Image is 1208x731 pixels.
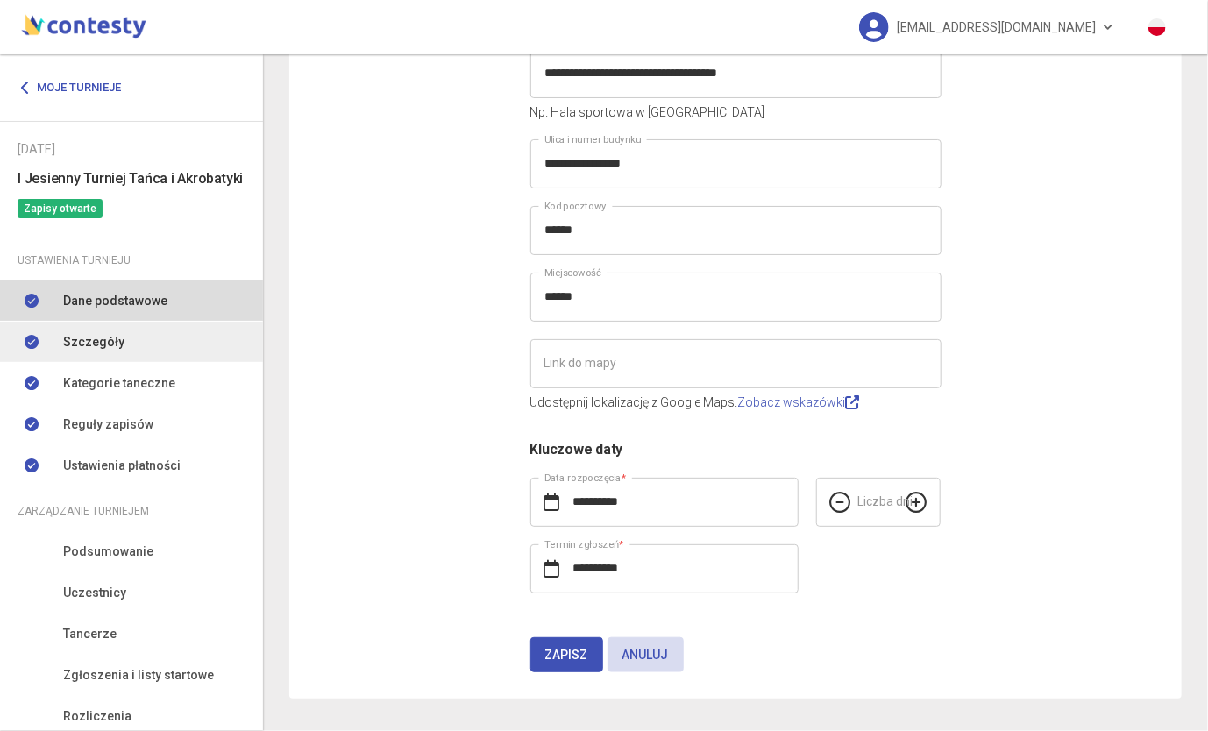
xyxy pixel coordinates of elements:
[63,291,167,310] span: Dane podstawowe
[63,706,131,726] span: Rozliczenia
[545,648,588,662] span: Zapisz
[18,199,103,218] span: Zapisy otwarte
[63,456,181,475] span: Ustawienia płatności
[898,9,1097,46] span: [EMAIL_ADDRESS][DOMAIN_NAME]
[63,373,175,393] span: Kategorie taneczne
[63,415,153,434] span: Reguły zapisów
[530,637,603,672] button: Zapisz
[18,251,245,270] div: Ustawienia turnieju
[63,332,124,351] span: Szczegóły
[63,665,214,685] span: Zgłoszenia i listy startowe
[18,501,149,521] span: Zarządzanie turniejem
[18,139,245,159] div: [DATE]
[63,583,126,602] span: Uczestnicy
[63,542,153,561] span: Podsumowanie
[530,103,942,122] p: Np. Hala sportowa w [GEOGRAPHIC_DATA]
[63,624,117,643] span: Tancerze
[18,72,134,103] a: Moje turnieje
[530,441,623,458] span: Kluczowe daty
[530,393,942,412] p: Udostępnij lokalizację z Google Maps.
[608,637,684,672] button: Anuluj
[738,395,860,409] a: Zobacz wskazówki
[18,167,245,189] h6: I Jesienny Turniej Tańca i Akrobatyki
